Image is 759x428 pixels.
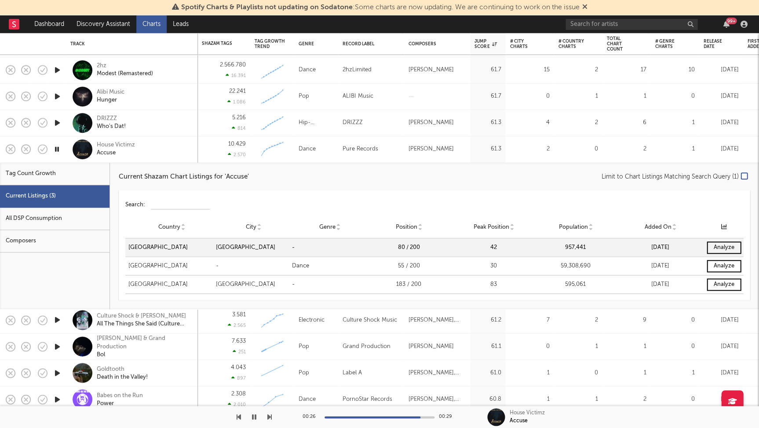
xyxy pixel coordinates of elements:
div: # Genre Charts [655,39,681,49]
div: Composers [409,41,461,47]
div: Who's Dat! [97,123,126,131]
div: 00:26 [303,412,320,422]
div: 0 [655,394,694,405]
div: Dance [299,394,316,405]
div: 2 [558,117,598,128]
div: 0 [655,315,694,326]
div: Alibi Music [97,88,124,96]
div: 61.1 [474,341,501,352]
div: 2.570 [228,152,246,157]
div: Current Shazam Chart Listings for ' Accuse ' [119,172,249,184]
div: Limit to Chart Listings Matching Search Query ( 1 ) [601,172,738,182]
div: 1 [606,91,646,102]
div: 2 [558,315,598,326]
div: 1 [606,341,646,352]
div: 1 [558,91,598,102]
div: All The Things She Said (Culture Shock Version) [97,320,191,328]
div: DRIZZZ [343,117,363,128]
div: Goldtooth [97,365,148,373]
a: Babes on the RunPower [97,391,143,407]
div: 10.429 [228,141,246,147]
span: Population [558,219,587,235]
div: 1 [655,117,694,128]
div: 2.566.780 [220,62,246,68]
div: [PERSON_NAME], [PERSON_NAME], [PERSON_NAME], [PERSON_NAME], [PERSON_NAME] Sasunikovich [PERSON_NA... [409,315,466,326]
div: Grand Production [343,341,390,352]
div: Power [97,399,143,407]
div: 61.2 [474,315,501,326]
div: 1 [655,368,694,378]
div: 4 [510,117,549,128]
span: Genre [319,219,336,235]
div: 9 [606,315,646,326]
div: - [292,278,368,291]
div: Modest (Remastered) [97,70,153,78]
div: Tag Growth Trend [255,39,285,49]
a: Dashboard [28,15,70,33]
div: Death in the Valley! [97,373,148,381]
div: [DATE] [703,394,738,405]
a: House VictimzAccuse [97,141,135,157]
div: 2hzLimited [343,65,372,75]
div: [DATE] [703,144,738,154]
span: Spotify Charts & Playlists not updating on Sodatone [181,4,353,11]
span: Added On [645,219,671,235]
a: Leads [167,15,195,33]
div: 3.581 [232,312,246,318]
span: Dismiss [582,4,587,11]
a: 2hzModest (Remastered) [97,62,153,78]
div: 2 [606,144,646,154]
div: 10 [655,65,694,75]
div: ALIBI Music [343,91,373,102]
div: 7.633 [232,338,246,344]
div: 2 [558,65,598,75]
div: [PERSON_NAME] [409,341,454,352]
div: 595,061 [537,278,613,291]
a: Discovery Assistant [70,15,136,33]
div: 2.565 [228,322,246,328]
div: [GEOGRAPHIC_DATA] [128,278,215,291]
div: 30 [449,260,537,272]
div: 59,308,690 [537,260,613,272]
div: # Country Charts [558,39,584,49]
div: 61.3 [474,117,501,128]
div: 1 [558,341,598,352]
div: [PERSON_NAME], [PERSON_NAME], [PERSON_NAME] [409,394,466,405]
div: Bol [97,351,191,358]
div: 0 [655,91,694,102]
div: 7 [510,315,549,326]
div: 61.7 [474,91,501,102]
div: [PERSON_NAME] [409,117,454,128]
div: Accuse [509,417,527,425]
div: 16.391 [226,73,246,78]
span: Analyze [707,278,741,291]
div: 55 / 200 [368,260,449,272]
div: [DATE] [703,65,738,75]
div: [GEOGRAPHIC_DATA] [215,278,291,291]
div: 22.241 [229,88,246,94]
div: Babes on the Run [97,391,143,399]
div: 897 [231,375,246,381]
span: Peak Position [474,219,509,235]
div: Dance [299,65,316,75]
div: Culture Shock Music [343,315,397,326]
a: Alibi MusicHunger [97,88,124,104]
div: 1 [510,368,549,378]
a: [PERSON_NAME] & Grand ProductionBol [97,335,191,358]
div: Shazam Tags [202,41,233,46]
div: [DATE] [703,91,738,102]
a: Charts [136,15,167,33]
div: Pure Records [343,144,378,154]
div: 4.043 [231,365,246,370]
a: GoldtoothDeath in the Valley! [97,365,148,381]
div: 2hz [97,62,153,70]
div: 0 [558,368,598,378]
div: 814 [232,125,246,131]
div: 2.010 [228,402,246,407]
div: 1 [510,394,549,405]
div: Pop [299,341,309,352]
div: Release Date [703,39,725,49]
div: 80 / 200 [368,241,449,254]
div: 83 [449,278,537,291]
span: Analyze [707,260,741,272]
